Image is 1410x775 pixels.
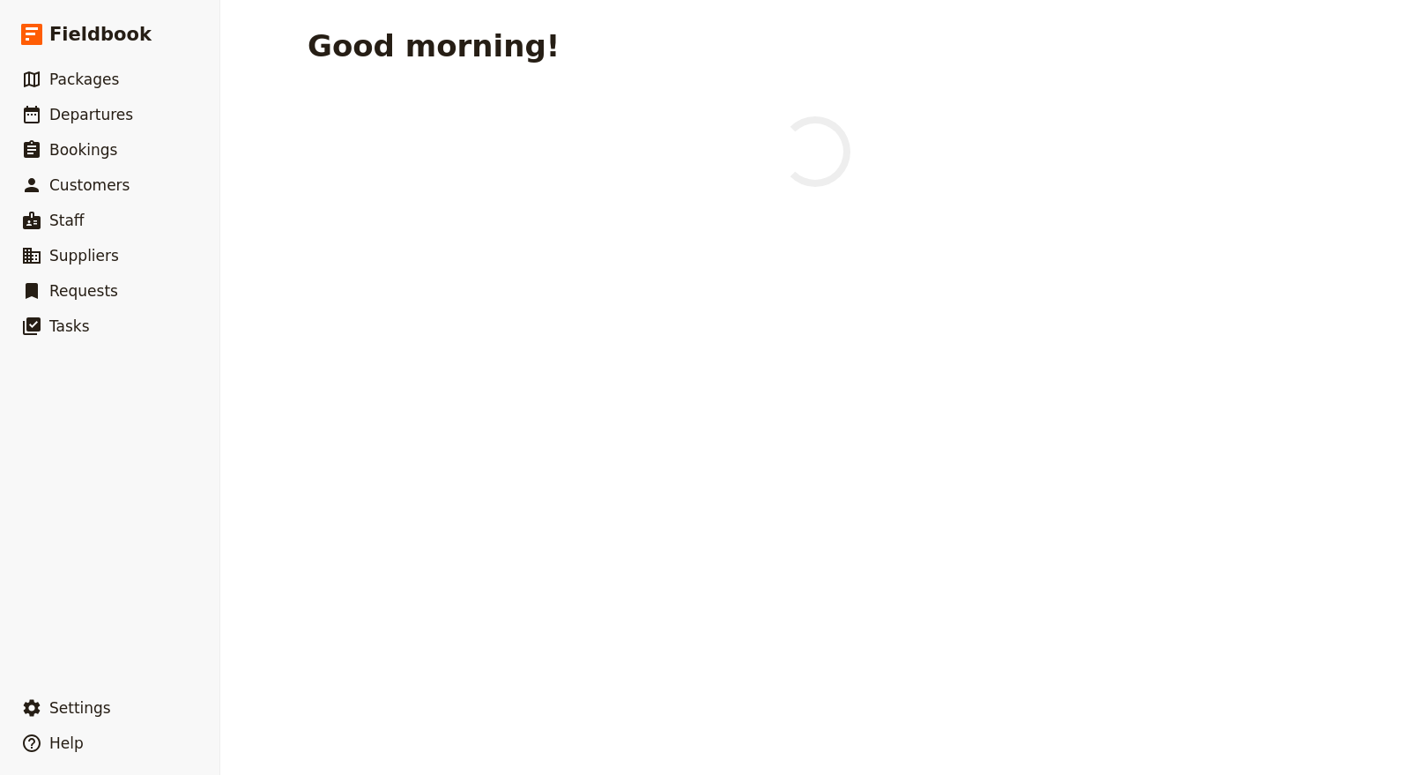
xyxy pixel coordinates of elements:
span: Tasks [49,317,90,335]
span: Bookings [49,141,117,159]
span: Customers [49,176,130,194]
span: Departures [49,106,133,123]
span: Fieldbook [49,21,152,48]
span: Suppliers [49,247,119,265]
h1: Good morning! [308,28,560,63]
span: Settings [49,699,111,717]
span: Packages [49,71,119,88]
span: Requests [49,282,118,300]
span: Help [49,734,84,752]
span: Staff [49,212,85,229]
